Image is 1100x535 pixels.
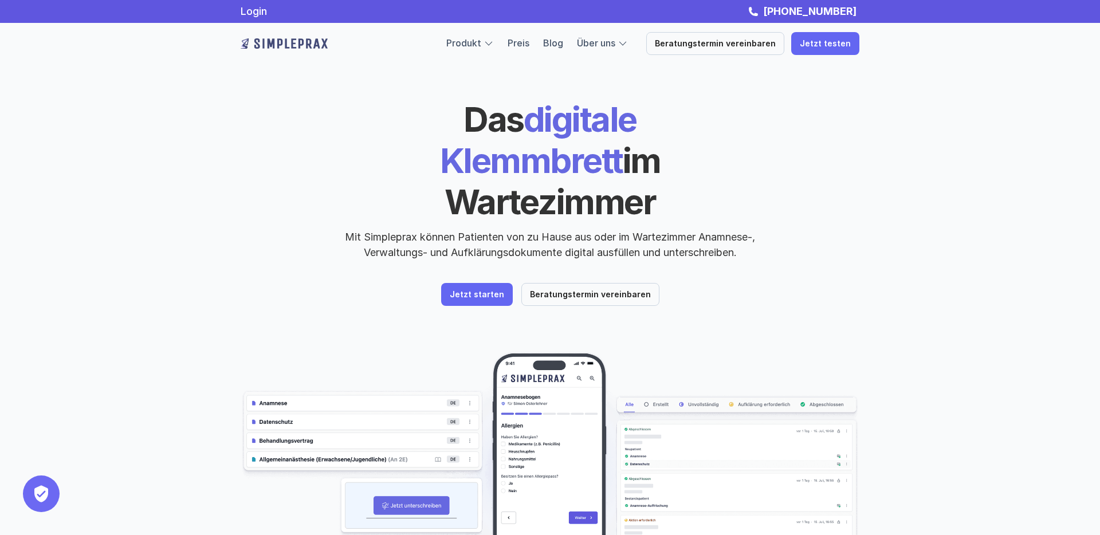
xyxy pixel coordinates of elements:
a: Produkt [446,37,481,49]
a: Preis [508,37,529,49]
a: Beratungstermin vereinbaren [521,283,659,306]
h1: digitale Klemmbrett [352,99,748,222]
a: Jetzt testen [791,32,859,55]
a: Über uns [577,37,615,49]
p: Jetzt testen [800,39,851,49]
a: [PHONE_NUMBER] [760,5,859,17]
a: Blog [543,37,563,49]
p: Mit Simpleprax können Patienten von zu Hause aus oder im Wartezimmer Anamnese-, Verwaltungs- und ... [335,229,765,260]
span: Das [463,99,524,140]
span: im Wartezimmer [445,140,667,222]
p: Beratungstermin vereinbaren [655,39,776,49]
a: Jetzt starten [441,283,513,306]
p: Beratungstermin vereinbaren [530,290,651,300]
a: Beratungstermin vereinbaren [646,32,784,55]
strong: [PHONE_NUMBER] [763,5,857,17]
a: Login [241,5,267,17]
p: Jetzt starten [450,290,504,300]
